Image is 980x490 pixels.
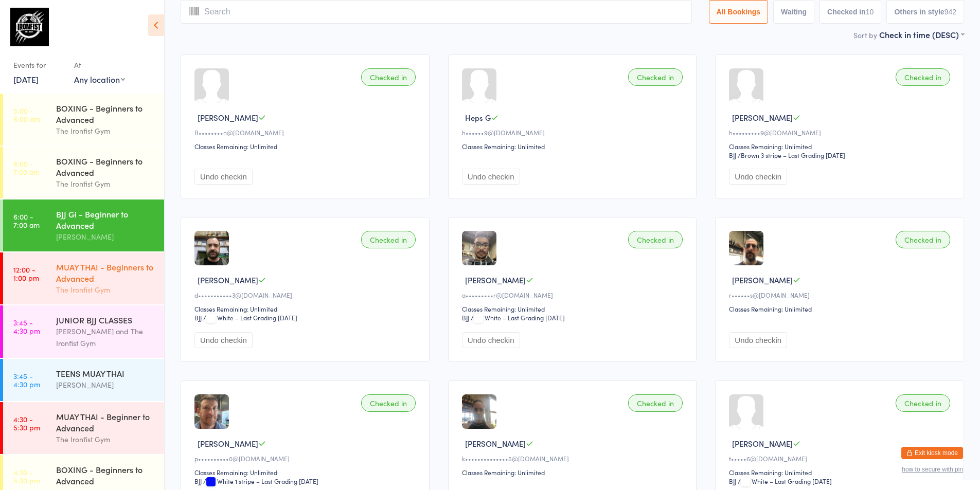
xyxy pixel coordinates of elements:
[3,147,164,198] a: 6:00 -7:00 amBOXING - Beginners to AdvancedThe Ironfist Gym
[462,394,496,429] img: image1710749499.png
[361,68,416,86] div: Checked in
[896,231,950,248] div: Checked in
[465,112,491,123] span: Heps G
[56,411,155,433] div: MUAY THAI - Beginner to Advanced
[462,169,520,185] button: Undo checkin
[194,291,419,299] div: d•••••••••••3@[DOMAIN_NAME]
[465,438,526,449] span: [PERSON_NAME]
[13,415,40,431] time: 4:30 - 5:30 pm
[471,313,565,322] span: / White – Last Grading [DATE]
[462,231,496,265] img: image1711315592.png
[194,169,253,185] button: Undo checkin
[3,199,164,251] a: 6:00 -7:00 amBJJ Gi - Beginner to Advanced[PERSON_NAME]
[13,212,40,229] time: 6:00 - 7:00 am
[13,372,40,388] time: 3:45 - 4:30 pm
[3,94,164,146] a: 5:00 -6:00 amBOXING - Beginners to AdvancedThe Ironfist Gym
[10,8,49,46] img: The Ironfist Gym
[462,468,686,477] div: Classes Remaining: Unlimited
[462,304,686,313] div: Classes Remaining: Unlimited
[194,304,419,313] div: Classes Remaining: Unlimited
[194,231,229,265] img: image1711315421.png
[56,379,155,391] div: [PERSON_NAME]
[729,169,787,185] button: Undo checkin
[198,275,258,285] span: [PERSON_NAME]
[628,68,683,86] div: Checked in
[3,305,164,358] a: 3:45 -4:30 pmJUNIOR BJJ CLASSES[PERSON_NAME] and The Ironfist Gym
[13,318,40,335] time: 3:45 - 4:30 pm
[3,359,164,401] a: 3:45 -4:30 pmTEENS MUAY THAI[PERSON_NAME]
[902,466,963,473] button: how to secure with pin
[56,464,155,486] div: BOXING - Beginners to Advanced
[462,291,686,299] div: a•••••••••r@[DOMAIN_NAME]
[203,477,318,485] span: / White 1 stripe – Last Grading [DATE]
[13,265,39,282] time: 12:00 - 1:00 pm
[13,468,40,484] time: 4:30 - 5:30 pm
[194,313,202,322] div: BJJ
[738,151,845,159] span: / Brown 3 stripe – Last Grading [DATE]
[56,102,155,125] div: BOXING - Beginners to Advanced
[729,454,953,463] div: t•••••6@[DOMAIN_NAME]
[866,8,874,16] div: 10
[879,29,964,40] div: Check in time (DESC)
[3,252,164,304] a: 12:00 -1:00 pmMUAY THAI - Beginners to AdvancedThe Ironfist Gym
[194,332,253,348] button: Undo checkin
[194,454,419,463] div: p••••••••••0@[DOMAIN_NAME]
[462,313,469,322] div: BJJ
[74,57,125,74] div: At
[56,261,155,284] div: MUAY THAI - Beginners to Advanced
[853,30,877,40] label: Sort by
[945,8,956,16] div: 942
[729,468,953,477] div: Classes Remaining: Unlimited
[203,313,297,322] span: / White – Last Grading [DATE]
[729,128,953,137] div: h•••••••••9@[DOMAIN_NAME]
[732,438,793,449] span: [PERSON_NAME]
[361,231,416,248] div: Checked in
[13,57,64,74] div: Events for
[3,402,164,454] a: 4:30 -5:30 pmMUAY THAI - Beginner to AdvancedThe Ironfist Gym
[729,142,953,151] div: Classes Remaining: Unlimited
[56,155,155,178] div: BOXING - Beginners to Advanced
[729,332,787,348] button: Undo checkin
[194,142,419,151] div: Classes Remaining: Unlimited
[194,394,229,429] img: image1712049436.png
[462,454,686,463] div: k••••••••••••••5@[DOMAIN_NAME]
[56,208,155,231] div: BJJ Gi - Beginner to Advanced
[198,112,258,123] span: [PERSON_NAME]
[361,394,416,412] div: Checked in
[732,275,793,285] span: [PERSON_NAME]
[56,314,155,325] div: JUNIOR BJJ CLASSES
[732,112,793,123] span: [PERSON_NAME]
[729,151,736,159] div: BJJ
[56,368,155,379] div: TEENS MUAY THAI
[56,284,155,296] div: The Ironfist Gym
[729,304,953,313] div: Classes Remaining: Unlimited
[13,159,40,176] time: 6:00 - 7:00 am
[729,231,763,265] img: image1685746445.png
[729,291,953,299] div: r••••••s@[DOMAIN_NAME]
[738,477,832,485] span: / White – Last Grading [DATE]
[462,128,686,137] div: h••••••9@[DOMAIN_NAME]
[901,447,963,459] button: Exit kiosk mode
[462,332,520,348] button: Undo checkin
[198,438,258,449] span: [PERSON_NAME]
[74,74,125,85] div: Any location
[628,231,683,248] div: Checked in
[56,433,155,445] div: The Ironfist Gym
[194,468,419,477] div: Classes Remaining: Unlimited
[194,128,419,137] div: B••••••••n@[DOMAIN_NAME]
[462,142,686,151] div: Classes Remaining: Unlimited
[56,178,155,190] div: The Ironfist Gym
[13,74,39,85] a: [DATE]
[13,106,40,123] time: 5:00 - 6:00 am
[628,394,683,412] div: Checked in
[729,477,736,485] div: BJJ
[194,477,202,485] div: BJJ
[56,325,155,349] div: [PERSON_NAME] and The Ironfist Gym
[56,125,155,137] div: The Ironfist Gym
[896,394,950,412] div: Checked in
[896,68,950,86] div: Checked in
[465,275,526,285] span: [PERSON_NAME]
[56,231,155,243] div: [PERSON_NAME]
